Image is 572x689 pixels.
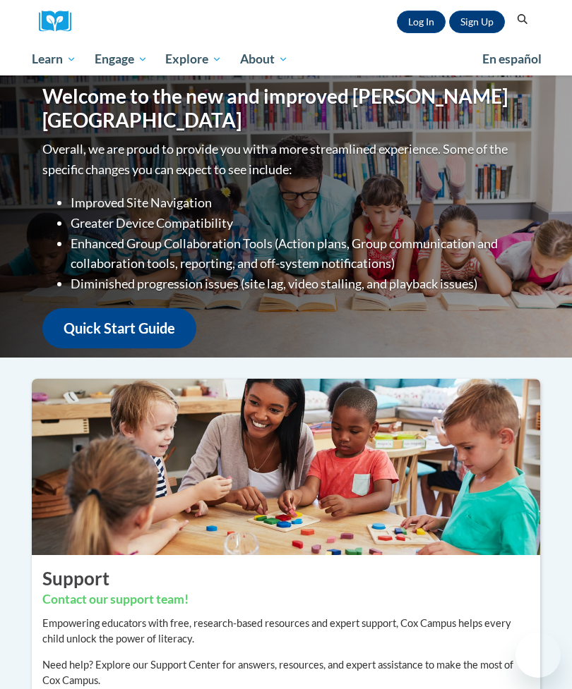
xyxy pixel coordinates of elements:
[516,633,561,678] iframe: Button to launch messaging window
[85,43,157,75] a: Engage
[32,51,76,68] span: Learn
[39,11,81,32] img: Logo brand
[42,139,530,180] p: Overall, we are proud to provide you with a more streamlined experience. Some of the specific cha...
[42,308,196,348] a: Quick Start Guide
[39,11,81,32] a: Cox Campus
[71,233,530,274] li: Enhanced Group Collaboration Tools (Action plans, Group communication and collaboration tools, re...
[71,213,530,233] li: Greater Device Compatibility
[21,379,551,555] img: ...
[42,616,530,647] p: Empowering educators with free, research-based resources and expert support, Cox Campus helps eve...
[71,193,530,213] li: Improved Site Navigation
[473,44,551,74] a: En español
[21,43,551,75] div: Main menu
[156,43,231,75] a: Explore
[71,274,530,294] li: Diminished progression issues (site lag, video stalling, and playback issues)
[482,51,542,66] span: En español
[512,11,533,28] button: Search
[23,43,85,75] a: Learn
[165,51,222,68] span: Explore
[42,657,530,688] p: Need help? Explore our Support Center for answers, resources, and expert assistance to make the m...
[42,85,530,132] h1: Welcome to the new and improved [PERSON_NAME][GEOGRAPHIC_DATA]
[397,11,446,33] a: Log In
[95,51,148,68] span: Engage
[42,566,530,591] h2: Support
[449,11,505,33] a: Register
[240,51,288,68] span: About
[42,591,530,609] h3: Contact our support team!
[231,43,297,75] a: About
